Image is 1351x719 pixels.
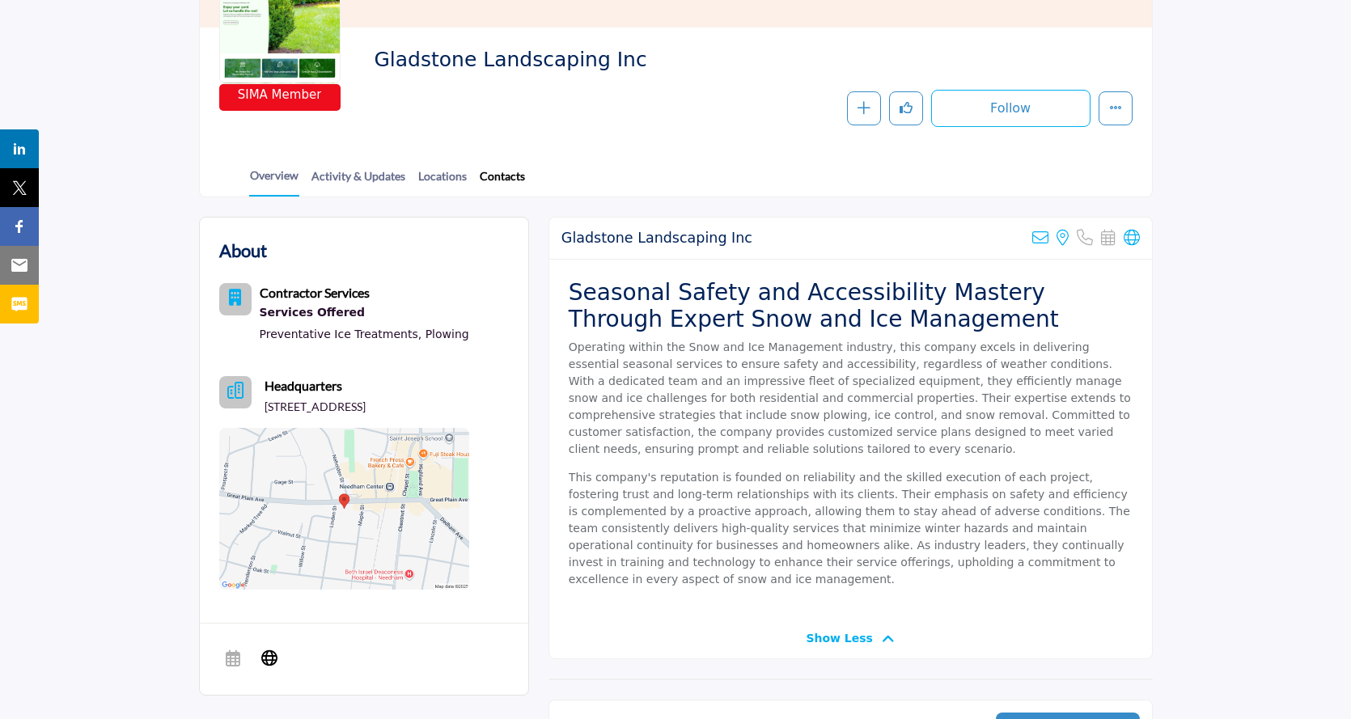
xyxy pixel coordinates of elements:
b: Headquarters [265,376,342,395]
a: Activity & Updates [311,167,406,196]
p: This company's reputation is founded on reliability and the skilled execution of each project, fo... [569,469,1133,588]
span: Show Less [806,630,873,647]
a: Contacts [479,167,526,196]
span: Gladstone Landscaping Inc [374,47,739,74]
a: Contractor Services [260,287,370,300]
h2: About [219,237,267,264]
p: [STREET_ADDRESS] [265,399,366,415]
button: Like [889,91,923,125]
b: Contractor Services [260,285,370,300]
h2: Seasonal Safety and Accessibility Mastery Through Expert Snow and Ice Management [569,279,1133,333]
p: Operating within the Snow and Ice Management industry, this company excels in delivering essentia... [569,339,1133,458]
a: Locations [417,167,468,196]
button: More details [1099,91,1133,125]
h2: Gladstone Landscaping Inc [561,230,752,247]
img: Location Map [219,428,469,590]
a: Plowing [426,328,469,340]
a: Preventative Ice Treatments, [260,328,422,340]
button: Follow [931,90,1091,127]
span: SIMA Member [238,86,322,104]
div: Services Offered refers to the specific products, assistance, or expertise a business provides to... [260,302,469,324]
button: Headquarter icon [219,376,252,408]
a: Overview [249,167,299,197]
button: Category Icon [219,283,252,315]
a: Services Offered [260,302,469,324]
